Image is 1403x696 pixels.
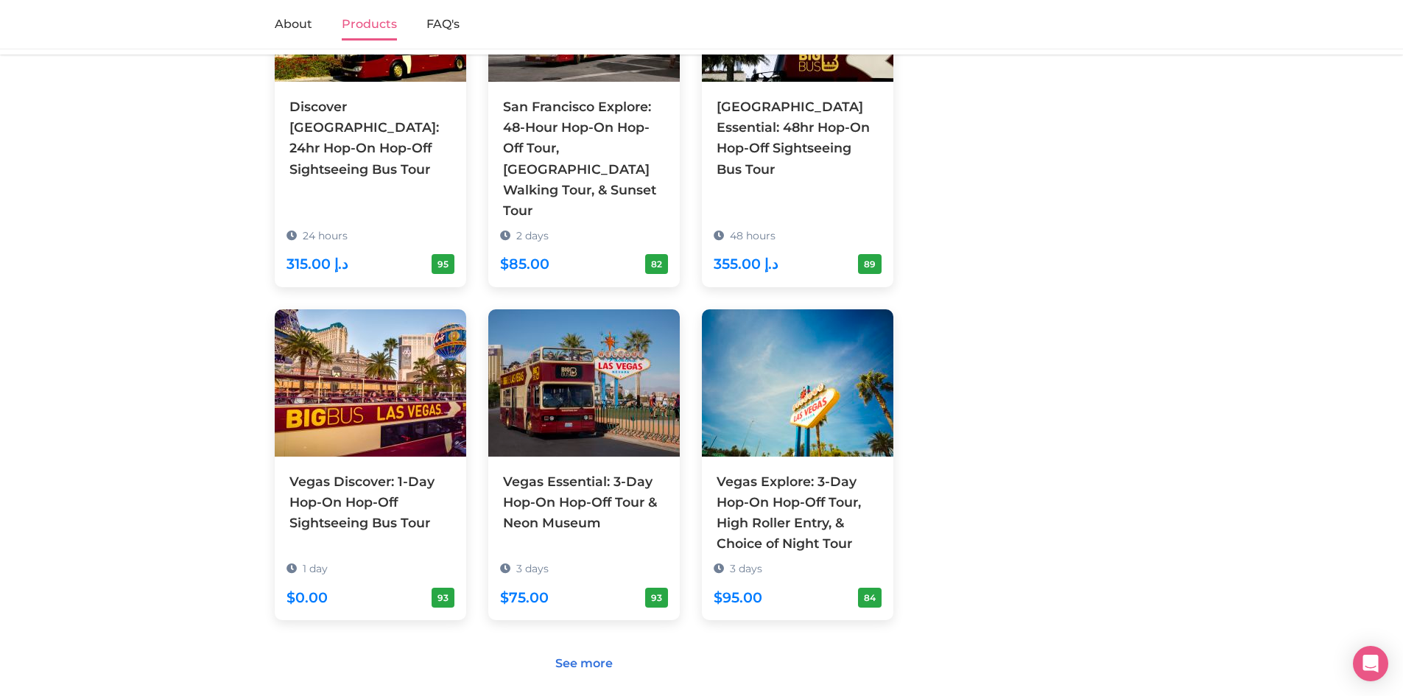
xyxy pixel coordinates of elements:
[275,309,466,457] img: Vegas Discover: 1-Day Hop-On Hop-Off Sightseeing Bus Tour
[303,229,348,242] span: 24 hours
[432,588,454,608] div: 93
[500,253,549,275] div: $85.00
[730,562,762,575] span: 3 days
[432,254,454,274] div: 95
[303,562,328,575] span: 1 day
[858,588,882,608] div: 84
[645,588,668,608] div: 93
[275,309,466,600] a: Vegas Discover: 1-Day Hop-On Hop-Off Sightseeing Bus Tour 1 day $0.00 93
[426,10,460,41] a: FAQ's
[702,309,893,621] a: Vegas Explore: 3-Day Hop-On Hop-Off Tour, High Roller Entry, & Choice of Night Tour 3 days $95.00 84
[714,586,762,609] div: $95.00
[516,562,549,575] span: 3 days
[286,253,348,275] div: 315.00 د.إ
[342,10,397,41] a: Products
[717,471,879,555] div: Vegas Explore: 3-Day Hop-On Hop-Off Tour, High Roller Entry, & Choice of Night Tour
[503,96,665,221] div: San Francisco Explore: 48-Hour Hop-On Hop-Off Tour, [GEOGRAPHIC_DATA] Walking Tour, & Sunset Tour
[1353,646,1388,681] div: Open Intercom Messenger
[717,96,879,180] div: [GEOGRAPHIC_DATA] Essential: 48hr Hop-On Hop-Off Sightseeing Bus Tour
[516,229,549,242] span: 2 days
[714,253,778,275] div: 355.00 د.إ
[289,96,451,180] div: Discover [GEOGRAPHIC_DATA]: 24hr Hop-On Hop-Off Sightseeing Bus Tour
[500,586,549,609] div: $75.00
[730,229,776,242] span: 48 hours
[503,471,665,533] div: Vegas Essential: 3-Day Hop-On Hop-Off Tour & Neon Museum
[645,254,668,274] div: 82
[546,650,622,678] a: See more
[702,309,893,457] img: Vegas Explore: 3-Day Hop-On Hop-Off Tour, High Roller Entry, & Choice of Night Tour
[488,309,680,457] img: Vegas Essential: 3-Day Hop-On Hop-Off Tour & Neon Museum
[858,254,882,274] div: 89
[286,586,328,609] div: $0.00
[275,10,312,41] a: About
[488,309,680,600] a: Vegas Essential: 3-Day Hop-On Hop-Off Tour & Neon Museum 3 days $75.00 93
[289,471,451,533] div: Vegas Discover: 1-Day Hop-On Hop-Off Sightseeing Bus Tour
